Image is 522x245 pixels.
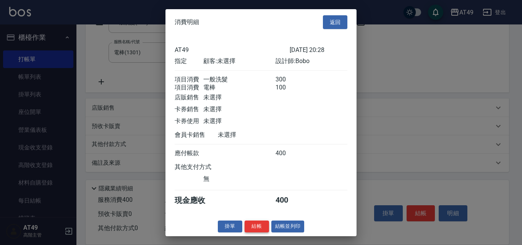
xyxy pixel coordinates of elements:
div: 300 [276,76,304,84]
div: 400 [276,195,304,206]
span: 消費明細 [175,18,199,26]
div: [DATE] 20:28 [290,46,347,54]
button: 掛單 [218,221,242,232]
div: AT49 [175,46,290,54]
button: 結帳 [245,221,269,232]
button: 返回 [323,15,347,29]
div: 100 [276,84,304,92]
div: 應付帳款 [175,149,203,157]
div: 未選擇 [203,94,275,102]
div: 顧客: 未選擇 [203,57,275,65]
div: 會員卡銷售 [175,131,218,139]
div: 無 [203,175,275,183]
div: 一般洗髮 [203,76,275,84]
div: 項目消費 [175,84,203,92]
div: 其他支付方式 [175,163,232,171]
div: 電棒 [203,84,275,92]
button: 結帳並列印 [271,221,305,232]
div: 現金應收 [175,195,218,206]
div: 未選擇 [203,105,275,114]
div: 店販銷售 [175,94,203,102]
div: 設計師: Bobo [276,57,347,65]
div: 卡券銷售 [175,105,203,114]
div: 400 [276,149,304,157]
div: 項目消費 [175,76,203,84]
div: 卡券使用 [175,117,203,125]
div: 未選擇 [203,117,275,125]
div: 指定 [175,57,203,65]
div: 未選擇 [218,131,290,139]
